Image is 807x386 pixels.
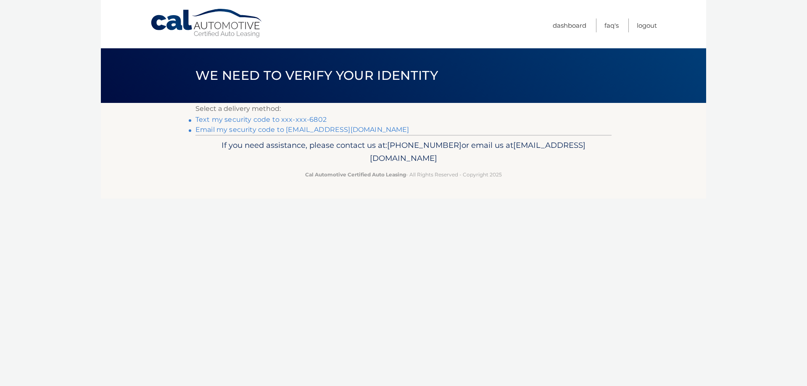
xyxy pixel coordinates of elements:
span: [PHONE_NUMBER] [387,140,462,150]
a: Email my security code to [EMAIL_ADDRESS][DOMAIN_NAME] [195,126,409,134]
a: Cal Automotive [150,8,264,38]
a: Text my security code to xxx-xxx-6802 [195,116,327,123]
strong: Cal Automotive Certified Auto Leasing [305,171,406,178]
a: Logout [637,18,657,32]
span: We need to verify your identity [195,68,438,83]
p: Select a delivery method: [195,103,612,115]
a: Dashboard [553,18,586,32]
p: - All Rights Reserved - Copyright 2025 [201,170,606,179]
a: FAQ's [604,18,619,32]
p: If you need assistance, please contact us at: or email us at [201,139,606,165]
